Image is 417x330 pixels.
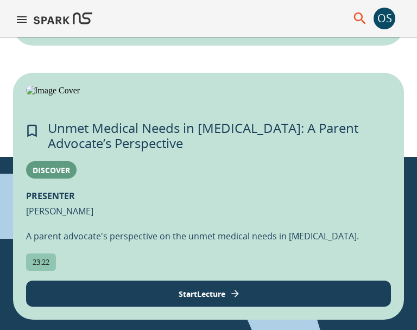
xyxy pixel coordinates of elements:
button: account of current user [374,8,395,29]
p: A parent advocate's perspective on the unmet medical needs in [MEDICAL_DATA]. [26,229,359,244]
span: Discover [26,165,77,175]
div: OS [374,8,395,29]
button: menu [15,13,28,29]
p: Unmet Medical Needs in [MEDICAL_DATA]: A Parent Advocate’s Perspective [48,120,391,152]
p: Start Lecture [179,288,225,300]
img: Logo of SPARK at Stanford [34,5,92,31]
span: 23:22 [26,257,56,267]
img: Image Cover [26,86,391,96]
b: PRESENTER [26,190,75,202]
button: menu [352,10,368,27]
button: View Lecture [26,281,391,307]
svg: Add to My Learning [24,123,40,139]
p: [PERSON_NAME] [26,188,93,219]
